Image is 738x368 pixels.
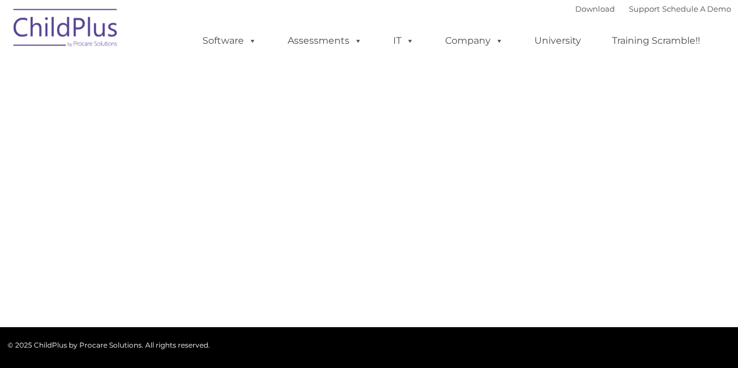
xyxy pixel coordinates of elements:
[191,29,268,52] a: Software
[629,4,660,13] a: Support
[662,4,731,13] a: Schedule A Demo
[433,29,515,52] a: Company
[600,29,712,52] a: Training Scramble!!
[8,1,124,59] img: ChildPlus by Procare Solutions
[523,29,593,52] a: University
[276,29,374,52] a: Assessments
[8,341,210,349] span: © 2025 ChildPlus by Procare Solutions. All rights reserved.
[575,4,615,13] a: Download
[575,4,731,13] font: |
[382,29,426,52] a: IT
